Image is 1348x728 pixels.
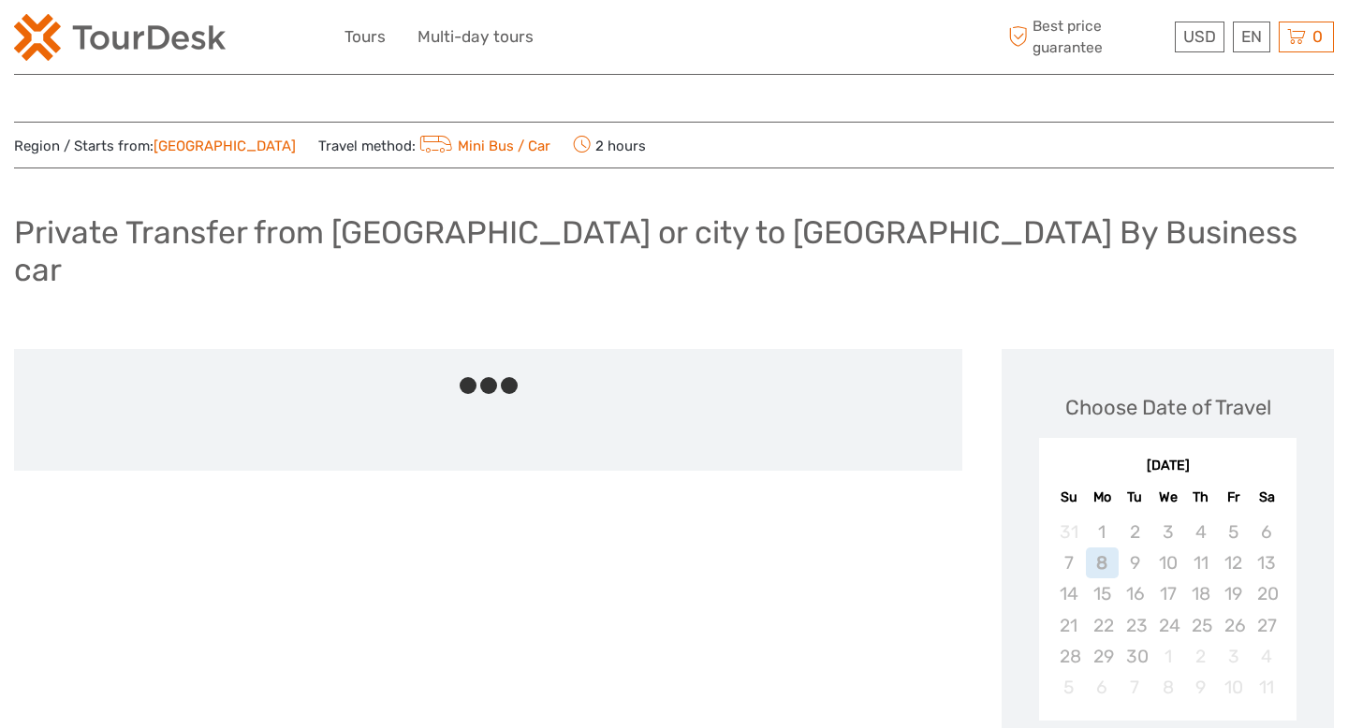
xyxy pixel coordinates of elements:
[1052,641,1085,672] div: Not available Sunday, September 28th, 2025
[14,137,296,156] span: Region / Starts from:
[1250,610,1282,641] div: Not available Saturday, September 27th, 2025
[418,23,534,51] a: Multi-day tours
[1151,485,1184,510] div: We
[1119,610,1151,641] div: Not available Tuesday, September 23rd, 2025
[1250,547,1282,578] div: Not available Saturday, September 13th, 2025
[1119,641,1151,672] div: Not available Tuesday, September 30th, 2025
[1086,517,1119,547] div: Not available Monday, September 1st, 2025
[1052,547,1085,578] div: Not available Sunday, September 7th, 2025
[1151,547,1184,578] div: Not available Wednesday, September 10th, 2025
[1233,22,1270,52] div: EN
[1039,457,1297,476] div: [DATE]
[1217,485,1250,510] div: Fr
[1217,578,1250,609] div: Not available Friday, September 19th, 2025
[1184,485,1217,510] div: Th
[1217,547,1250,578] div: Not available Friday, September 12th, 2025
[14,213,1334,289] h1: Private Transfer from [GEOGRAPHIC_DATA] or city to [GEOGRAPHIC_DATA] By Business car
[1052,610,1085,641] div: Not available Sunday, September 21st, 2025
[1086,485,1119,510] div: Mo
[1151,610,1184,641] div: Not available Wednesday, September 24th, 2025
[1052,485,1085,510] div: Su
[1086,547,1119,578] div: Not available Monday, September 8th, 2025
[1184,517,1217,547] div: Not available Thursday, September 4th, 2025
[1086,578,1119,609] div: Not available Monday, September 15th, 2025
[1250,485,1282,510] div: Sa
[1183,27,1216,46] span: USD
[1119,485,1151,510] div: Tu
[1004,16,1171,57] span: Best price guarantee
[1151,517,1184,547] div: Not available Wednesday, September 3rd, 2025
[1151,641,1184,672] div: Not available Wednesday, October 1st, 2025
[1086,641,1119,672] div: Not available Monday, September 29th, 2025
[1151,578,1184,609] div: Not available Wednesday, September 17th, 2025
[1217,517,1250,547] div: Not available Friday, September 5th, 2025
[1250,641,1282,672] div: Not available Saturday, October 4th, 2025
[1086,672,1119,703] div: Not available Monday, October 6th, 2025
[1119,517,1151,547] div: Not available Tuesday, September 2nd, 2025
[1184,547,1217,578] div: Not available Thursday, September 11th, 2025
[1217,641,1250,672] div: Not available Friday, October 3rd, 2025
[1310,27,1326,46] span: 0
[1184,610,1217,641] div: Not available Thursday, September 25th, 2025
[1086,610,1119,641] div: Not available Monday, September 22nd, 2025
[1184,578,1217,609] div: Not available Thursday, September 18th, 2025
[1119,578,1151,609] div: Not available Tuesday, September 16th, 2025
[1184,672,1217,703] div: Not available Thursday, October 9th, 2025
[1151,672,1184,703] div: Not available Wednesday, October 8th, 2025
[1184,641,1217,672] div: Not available Thursday, October 2nd, 2025
[1250,578,1282,609] div: Not available Saturday, September 20th, 2025
[1052,578,1085,609] div: Not available Sunday, September 14th, 2025
[573,132,646,158] span: 2 hours
[1217,672,1250,703] div: Not available Friday, October 10th, 2025
[1045,517,1290,703] div: month 2025-09
[416,138,550,154] a: Mini Bus / Car
[318,132,550,158] span: Travel method:
[1217,610,1250,641] div: Not available Friday, September 26th, 2025
[1052,517,1085,547] div: Not available Sunday, August 31st, 2025
[14,14,226,61] img: 2254-3441b4b5-4e5f-4d00-b396-31f1d84a6ebf_logo_small.png
[154,138,296,154] a: [GEOGRAPHIC_DATA]
[1052,672,1085,703] div: Not available Sunday, October 5th, 2025
[1119,547,1151,578] div: Not available Tuesday, September 9th, 2025
[344,23,386,51] a: Tours
[1119,672,1151,703] div: Not available Tuesday, October 7th, 2025
[1250,517,1282,547] div: Not available Saturday, September 6th, 2025
[1065,393,1271,422] div: Choose Date of Travel
[1250,672,1282,703] div: Not available Saturday, October 11th, 2025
